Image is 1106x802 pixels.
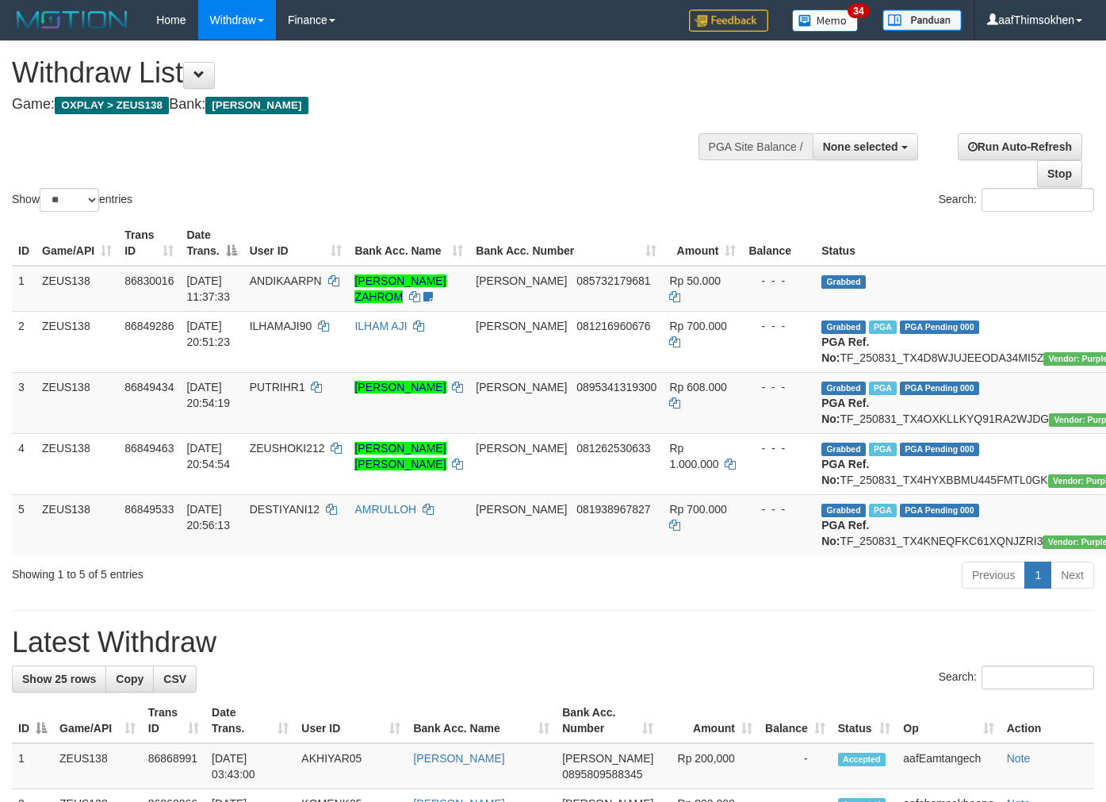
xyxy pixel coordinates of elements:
th: Status: activate to sort column ascending [832,698,897,743]
span: OXPLAY > ZEUS138 [55,97,169,114]
a: Stop [1037,160,1082,187]
div: - - - [748,379,809,395]
th: Action [1001,698,1094,743]
td: ZEUS138 [36,266,118,312]
span: Grabbed [821,320,866,334]
span: Accepted [838,753,886,766]
th: Bank Acc. Name: activate to sort column ascending [348,221,469,266]
input: Search: [982,666,1094,689]
span: Rp 1.000.000 [669,442,718,470]
span: 86849434 [124,381,174,393]
span: [DATE] 20:54:54 [186,442,230,470]
div: - - - [748,273,809,289]
a: 1 [1024,562,1051,589]
span: Marked by aafRornrotha [869,504,897,517]
span: Grabbed [821,382,866,395]
span: PGA Pending [900,382,979,395]
td: 1 [12,266,36,312]
th: Trans ID: activate to sort column ascending [142,698,205,743]
a: ILHAM AJI [354,320,407,332]
span: ZEUSHOKI212 [250,442,325,455]
td: ZEUS138 [36,433,118,494]
th: Op: activate to sort column ascending [897,698,1000,743]
span: CSV [163,673,186,685]
span: [PERSON_NAME] [476,274,567,287]
th: User ID: activate to sort column ascending [243,221,349,266]
span: Rp 608.000 [669,381,726,393]
th: Balance [742,221,815,266]
img: Feedback.jpg [689,10,768,32]
span: PGA Pending [900,320,979,334]
div: - - - [748,440,809,456]
td: - [759,743,832,789]
span: [DATE] 20:56:13 [186,503,230,531]
th: Date Trans.: activate to sort column descending [180,221,243,266]
div: - - - [748,501,809,517]
span: [DATE] 20:54:19 [186,381,230,409]
span: [PERSON_NAME] [562,752,653,765]
label: Search: [939,188,1094,212]
span: [PERSON_NAME] [476,442,567,455]
a: [PERSON_NAME] ZAHROM [354,274,446,303]
label: Show entries [12,188,132,212]
img: Button%20Memo.svg [792,10,859,32]
span: Copy 081262530633 to clipboard [576,442,650,455]
span: Grabbed [821,443,866,456]
a: [PERSON_NAME] [PERSON_NAME] [354,442,446,470]
span: [PERSON_NAME] [476,320,567,332]
a: Note [1007,752,1031,765]
select: Showentries [40,188,99,212]
button: None selected [813,133,918,160]
th: Date Trans.: activate to sort column ascending [205,698,295,743]
th: ID: activate to sort column descending [12,698,53,743]
td: 4 [12,433,36,494]
b: PGA Ref. No: [821,336,869,364]
span: PUTRIHR1 [250,381,305,393]
span: Marked by aafRornrotha [869,443,897,456]
th: Balance: activate to sort column ascending [759,698,832,743]
span: [PERSON_NAME] [205,97,308,114]
th: Bank Acc. Number: activate to sort column ascending [469,221,663,266]
span: 34 [848,4,869,18]
label: Search: [939,666,1094,689]
span: [DATE] 20:51:23 [186,320,230,348]
span: 86849286 [124,320,174,332]
b: PGA Ref. No: [821,458,869,486]
th: Game/API: activate to sort column ascending [53,698,142,743]
td: 1 [12,743,53,789]
span: 86849533 [124,503,174,516]
th: Amount: activate to sort column ascending [660,698,759,743]
img: panduan.png [882,10,962,31]
th: Amount: activate to sort column ascending [663,221,742,266]
span: Copy 0895809588345 to clipboard [562,768,642,781]
span: Copy 081938967827 to clipboard [576,503,650,516]
th: Game/API: activate to sort column ascending [36,221,118,266]
a: Previous [962,562,1025,589]
span: Rp 700.000 [669,320,726,332]
th: Bank Acc. Name: activate to sort column ascending [407,698,556,743]
td: ZEUS138 [36,494,118,555]
span: PGA Pending [900,504,979,517]
span: Copy 0895341319300 to clipboard [576,381,656,393]
td: AKHIYAR05 [295,743,407,789]
span: Copy [116,673,144,685]
a: AMRULLOH [354,503,416,516]
th: Bank Acc. Number: activate to sort column ascending [556,698,660,743]
th: User ID: activate to sort column ascending [295,698,407,743]
b: PGA Ref. No: [821,397,869,425]
span: Grabbed [821,275,866,289]
a: Copy [105,666,154,693]
span: PGA Pending [900,443,979,456]
input: Search: [982,188,1094,212]
a: CSV [153,666,197,693]
a: [PERSON_NAME] [413,752,504,765]
a: Show 25 rows [12,666,106,693]
span: 86830016 [124,274,174,287]
span: ILHAMAJI90 [250,320,312,332]
td: 3 [12,372,36,433]
a: Run Auto-Refresh [958,133,1082,160]
span: [PERSON_NAME] [476,381,567,393]
div: - - - [748,318,809,334]
div: Showing 1 to 5 of 5 entries [12,560,449,582]
span: [PERSON_NAME] [476,503,567,516]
